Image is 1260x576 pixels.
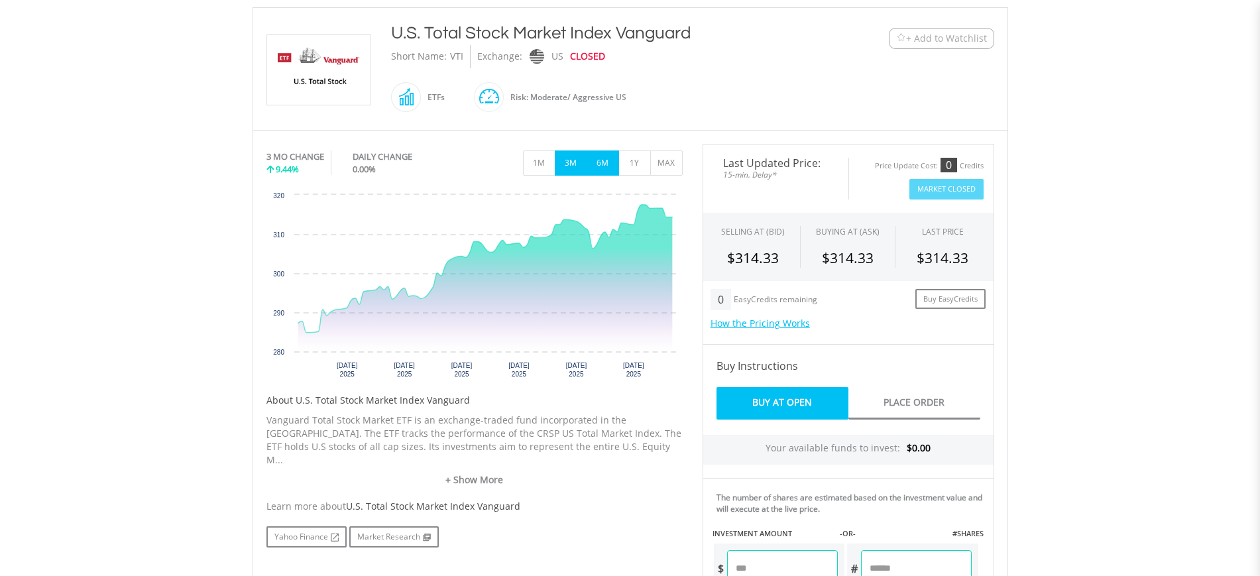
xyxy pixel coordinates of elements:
[716,358,980,374] h4: Buy Instructions
[565,362,587,378] text: [DATE] 2025
[716,492,988,514] div: The number of shares are estimated based on the investment value and will execute at the live price.
[266,473,683,487] a: + Show More
[451,362,472,378] text: [DATE] 2025
[504,82,626,113] div: Risk: Moderate/ Aggressive US
[394,362,415,378] text: [DATE] 2025
[266,526,347,547] a: Yahoo Finance
[266,150,324,163] div: 3 MO CHANGE
[266,188,683,387] div: Chart. Highcharts interactive chart.
[266,394,683,407] h5: About U.S. Total Stock Market Index Vanguard
[909,179,984,200] button: Market Closed
[266,414,683,467] p: Vanguard Total Stock Market ETF is an exchange-traded fund incorporated in the [GEOGRAPHIC_DATA]....
[273,270,284,278] text: 300
[960,161,984,171] div: Credits
[346,500,520,512] span: U.S. Total Stock Market Index Vanguard
[922,226,964,237] div: LAST PRICE
[716,387,848,420] a: Buy At Open
[896,33,906,43] img: Watchlist
[269,35,369,105] img: EQU.US.VTI.png
[721,226,785,237] div: SELLING AT (BID)
[349,526,439,547] a: Market Research
[266,188,683,387] svg: Interactive chart
[713,158,838,168] span: Last Updated Price:
[734,295,817,306] div: EasyCredits remaining
[848,387,980,420] a: Place Order
[889,28,994,49] button: Watchlist + Add to Watchlist
[952,528,984,539] label: #SHARES
[276,163,299,175] span: 9.44%
[875,161,938,171] div: Price Update Cost:
[450,45,463,68] div: VTI
[711,289,731,310] div: 0
[623,362,644,378] text: [DATE] 2025
[391,45,447,68] div: Short Name:
[711,317,810,329] a: How the Pricing Works
[508,362,530,378] text: [DATE] 2025
[703,435,994,465] div: Your available funds to invest:
[421,82,445,113] div: ETFs
[353,150,457,163] div: DAILY CHANGE
[555,150,587,176] button: 3M
[477,45,522,68] div: Exchange:
[523,150,555,176] button: 1M
[713,168,838,181] span: 15-min. Delay*
[727,249,779,267] span: $314.33
[273,310,284,317] text: 290
[906,32,987,45] span: + Add to Watchlist
[336,362,357,378] text: [DATE] 2025
[816,226,880,237] span: BUYING AT (ASK)
[273,231,284,239] text: 310
[915,289,986,310] a: Buy EasyCredits
[941,158,957,172] div: 0
[713,528,792,539] label: INVESTMENT AMOUNT
[391,21,807,45] div: U.S. Total Stock Market Index Vanguard
[650,150,683,176] button: MAX
[266,500,683,513] div: Learn more about
[587,150,619,176] button: 6M
[551,45,563,68] div: US
[529,49,544,64] img: nasdaq.png
[273,192,284,200] text: 320
[353,163,376,175] span: 0.00%
[907,441,931,454] span: $0.00
[273,349,284,356] text: 280
[570,45,605,68] div: CLOSED
[618,150,651,176] button: 1Y
[917,249,968,267] span: $314.33
[840,528,856,539] label: -OR-
[822,249,874,267] span: $314.33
